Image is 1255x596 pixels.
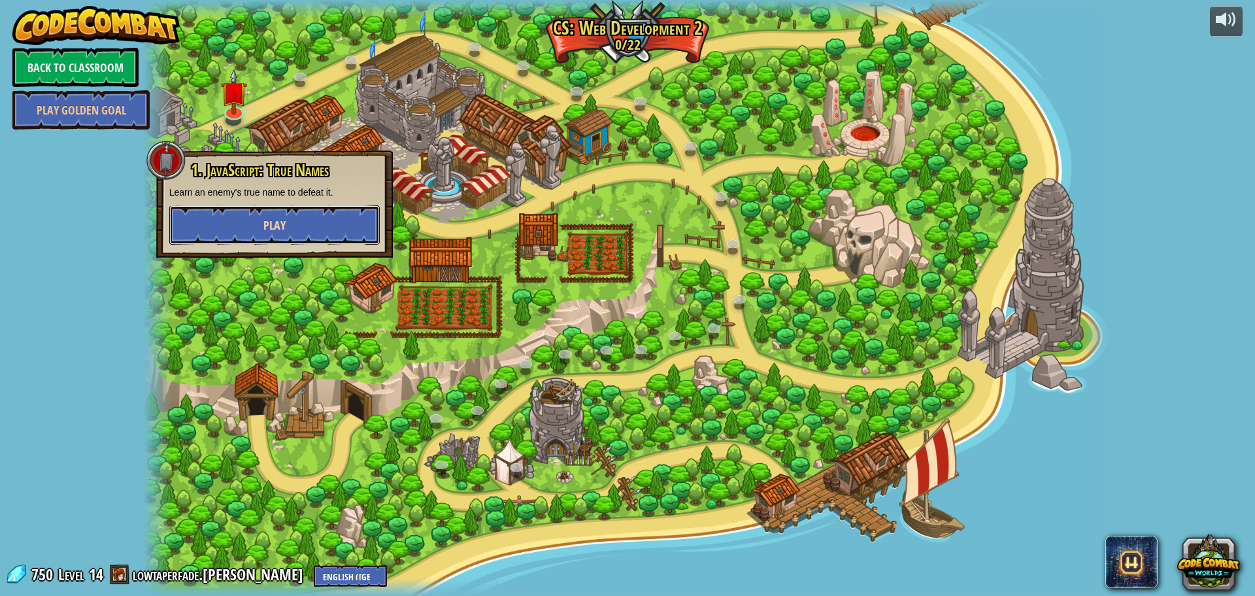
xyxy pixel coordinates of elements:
a: lowtaperfade.[PERSON_NAME] [133,564,307,585]
button: Adjust volume [1210,6,1243,37]
a: Play Golden Goal [12,90,150,130]
span: 14 [89,564,103,585]
span: Play [263,217,286,234]
span: 750 [31,564,57,585]
img: CodeCombat - Learn how to code by playing a game [12,6,180,45]
img: level-banner-unstarted.png [220,69,246,114]
p: Learn an enemy's true name to defeat it. [169,186,380,199]
span: Level [58,564,84,586]
span: 1. JavaScript: True Names [191,159,329,181]
a: Back to Classroom [12,48,139,87]
button: Play [169,205,380,245]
